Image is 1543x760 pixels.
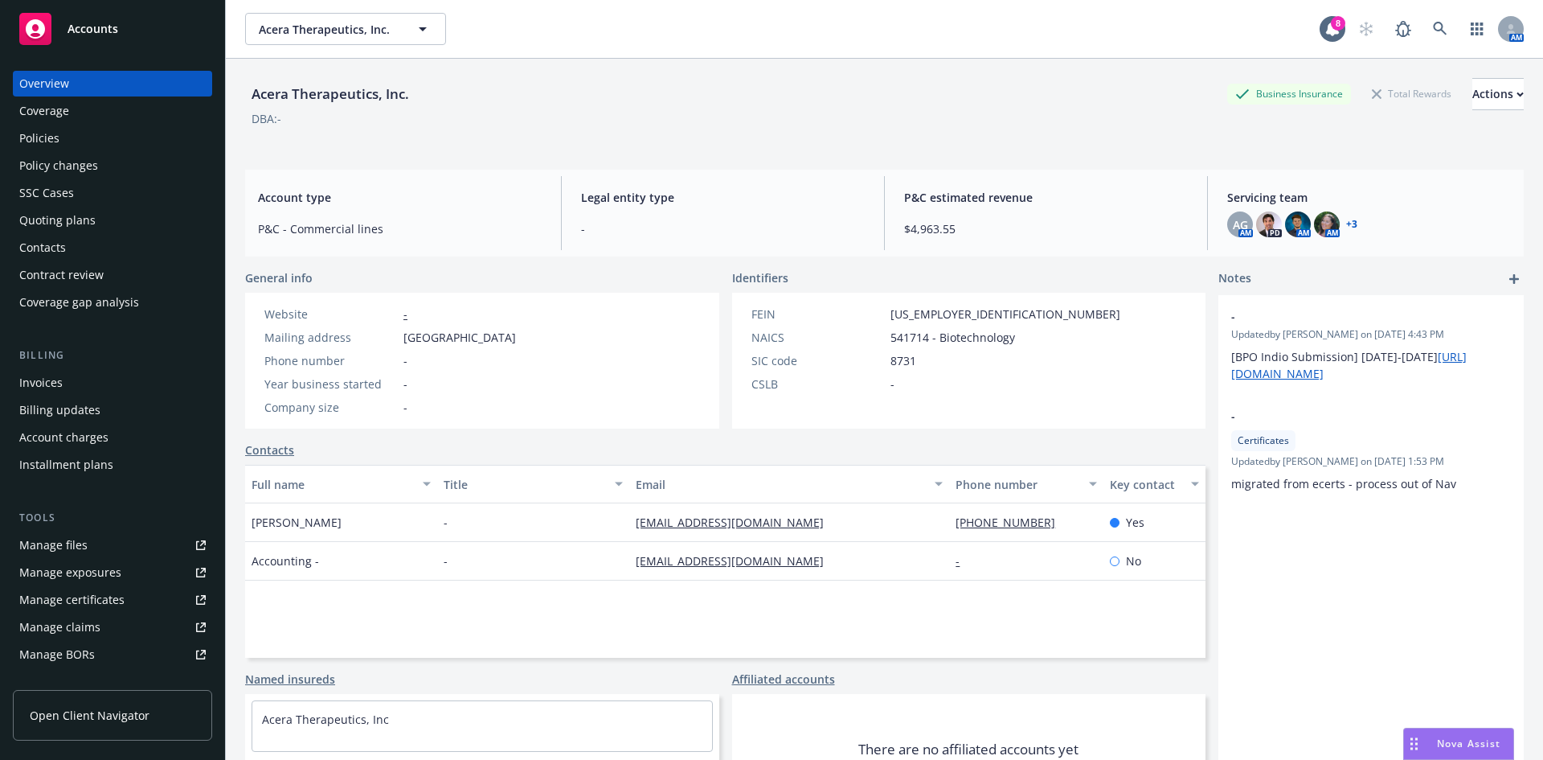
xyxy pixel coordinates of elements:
a: [EMAIL_ADDRESS][DOMAIN_NAME] [636,553,837,569]
span: migrated from ecerts - process out of Nav [1231,476,1456,491]
div: Quoting plans [19,207,96,233]
a: Quoting plans [13,207,212,233]
span: General info [245,269,313,286]
span: Yes [1126,514,1144,531]
div: SSC Cases [19,180,74,206]
a: Manage claims [13,614,212,640]
div: Contacts [19,235,66,261]
span: 8731 [890,352,916,369]
span: - [581,220,865,237]
img: photo [1314,212,1340,237]
span: - [890,376,894,392]
div: Acera Therapeutics, Inc. [245,84,415,105]
a: - [403,306,407,322]
span: Accounting - [252,553,319,569]
a: Manage files [13,532,212,558]
div: Summary of insurance [19,669,141,695]
div: Website [264,306,397,322]
div: -CertificatesUpdatedby [PERSON_NAME] on [DATE] 1:53 PMmigrated from ecerts - process out of Nav [1218,395,1524,505]
span: Nova Assist [1437,737,1500,750]
a: Manage exposures [13,560,212,585]
span: Acera Therapeutics, Inc. [259,21,398,38]
span: [US_EMPLOYER_IDENTIFICATION_NUMBER] [890,306,1120,322]
div: SIC code [751,352,884,369]
div: Installment plans [19,452,113,478]
a: Named insureds [245,671,335,688]
span: AG [1233,216,1248,233]
a: Policy changes [13,153,212,179]
a: Billing updates [13,397,212,423]
span: Account type [258,189,542,206]
div: Manage BORs [19,642,95,668]
span: $4,963.55 [904,220,1188,237]
div: Business Insurance [1227,84,1351,104]
div: -Updatedby [PERSON_NAME] on [DATE] 4:43 PM[BPO Indio Submission] [DATE]-[DATE][URL][DOMAIN_NAME] [1218,295,1524,395]
a: Coverage gap analysis [13,290,212,315]
span: - [1231,308,1469,325]
div: Key contact [1110,476,1181,493]
div: 8 [1331,16,1345,31]
div: Title [444,476,605,493]
a: Invoices [13,370,212,396]
div: Phone number [264,352,397,369]
a: Installment plans [13,452,212,478]
a: add [1504,269,1524,289]
span: [PERSON_NAME] [252,514,342,531]
span: There are no affiliated accounts yet [858,740,1078,759]
span: Identifiers [732,269,788,286]
div: Overview [19,71,69,97]
div: Tools [13,510,212,526]
span: P&C - Commercial lines [258,220,542,237]
a: +3 [1346,220,1357,229]
span: [GEOGRAPHIC_DATA] [403,329,516,346]
span: - [444,514,448,531]
div: Coverage [19,98,69,124]
a: Contract review [13,262,212,288]
a: - [956,553,972,569]
a: Manage BORs [13,642,212,668]
div: Coverage gap analysis [19,290,139,315]
div: Year business started [264,376,397,392]
button: Title [437,465,629,503]
a: Contacts [13,235,212,261]
div: DBA: - [252,110,281,127]
a: Switch app [1461,13,1493,45]
div: Manage certificates [19,587,125,613]
button: Actions [1472,78,1524,110]
img: photo [1285,212,1311,237]
p: [BPO Indio Submission] [DATE]-[DATE] [1231,348,1511,382]
div: Phone number [956,476,1078,493]
a: [PHONE_NUMBER] [956,515,1068,530]
button: Full name [245,465,437,503]
span: Certificates [1238,433,1289,448]
div: Total Rewards [1364,84,1459,104]
div: Manage claims [19,614,100,640]
span: No [1126,553,1141,569]
a: Search [1424,13,1456,45]
button: Nova Assist [1403,728,1514,760]
div: Billing updates [19,397,100,423]
div: Contract review [19,262,104,288]
span: Updated by [PERSON_NAME] on [DATE] 4:43 PM [1231,327,1511,342]
span: Accounts [68,23,118,35]
span: - [1231,408,1469,425]
a: Account charges [13,425,212,450]
div: FEIN [751,306,884,322]
span: Updated by [PERSON_NAME] on [DATE] 1:53 PM [1231,454,1511,469]
img: photo [1256,212,1282,237]
div: Email [636,476,925,493]
span: - [403,352,407,369]
div: Actions [1472,79,1524,109]
span: - [403,376,407,392]
a: Contacts [245,442,294,458]
div: Manage exposures [19,560,121,585]
span: 541714 - Biotechnology [890,329,1015,346]
span: - [403,399,407,416]
a: Accounts [13,6,212,51]
a: [EMAIL_ADDRESS][DOMAIN_NAME] [636,515,837,530]
span: - [444,553,448,569]
div: Full name [252,476,413,493]
div: Manage files [19,532,88,558]
a: Coverage [13,98,212,124]
a: Start snowing [1350,13,1382,45]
